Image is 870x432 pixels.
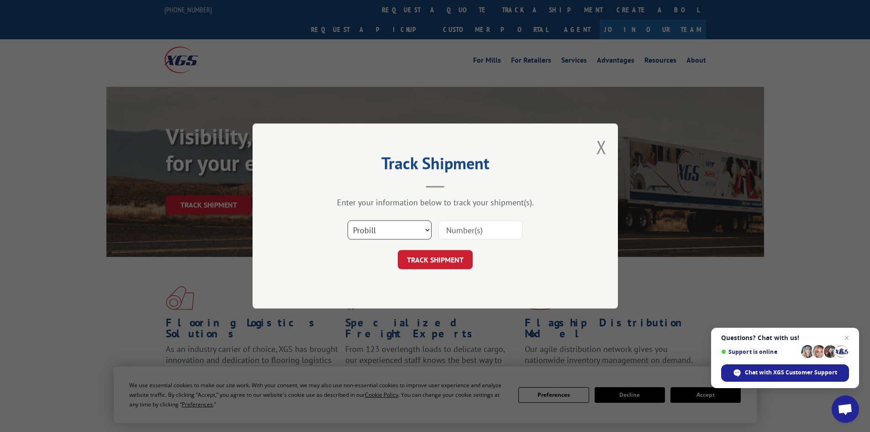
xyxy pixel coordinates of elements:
[721,334,849,341] span: Questions? Chat with us!
[398,250,473,269] button: TRACK SHIPMENT
[298,197,572,208] div: Enter your information below to track your shipment(s).
[298,157,572,174] h2: Track Shipment
[596,135,606,159] button: Close modal
[438,220,522,240] input: Number(s)
[745,368,837,377] span: Chat with XGS Customer Support
[832,395,859,423] a: Open chat
[721,348,798,355] span: Support is online
[721,364,849,382] span: Chat with XGS Customer Support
